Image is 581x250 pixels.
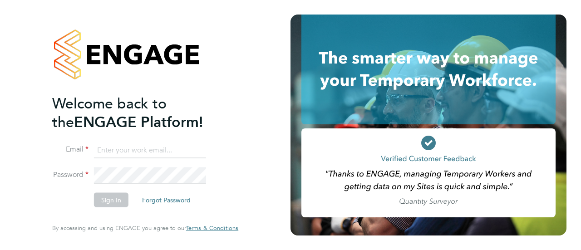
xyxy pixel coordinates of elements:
button: Forgot Password [135,193,198,207]
span: Terms & Conditions [186,224,238,232]
button: Sign In [94,193,128,207]
input: Enter your work email... [94,142,206,158]
span: By accessing and using ENGAGE you agree to our [52,224,238,232]
label: Password [52,170,89,180]
a: Terms & Conditions [186,225,238,232]
span: Welcome back to the [52,94,167,131]
h2: ENGAGE Platform! [52,94,229,131]
label: Email [52,145,89,154]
